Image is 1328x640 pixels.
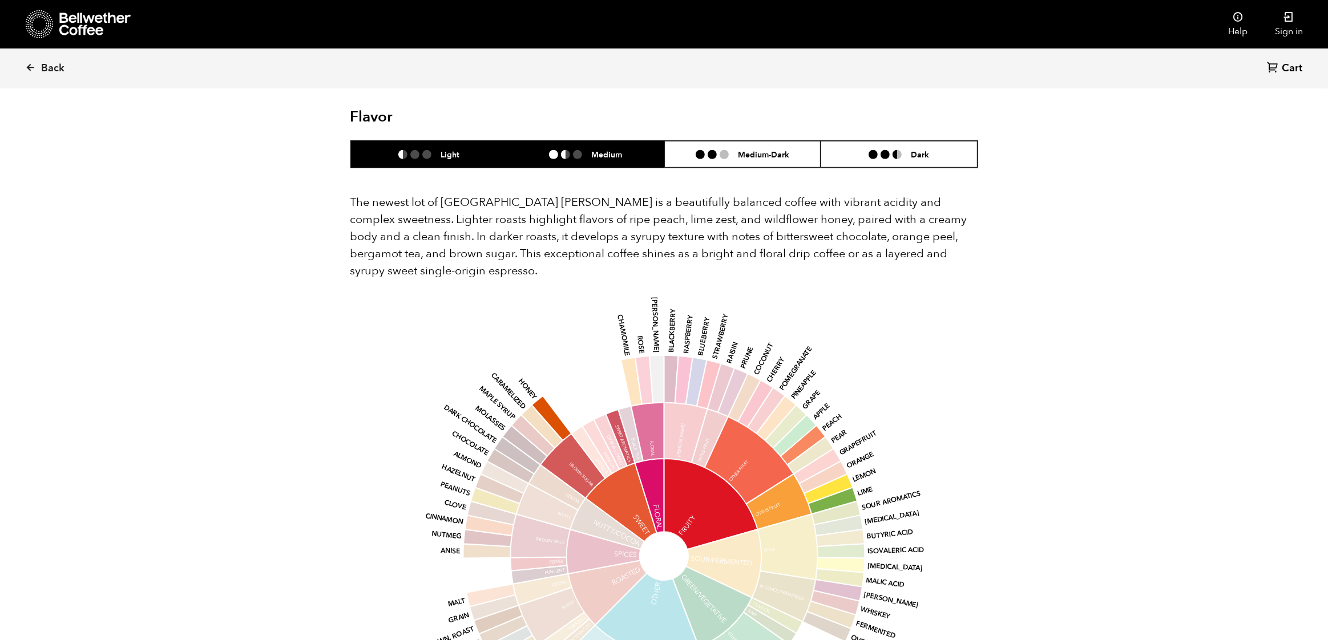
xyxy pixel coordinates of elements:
a: Cart [1267,61,1305,76]
span: Back [41,62,64,75]
h6: Medium-Dark [738,149,789,159]
h6: Medium [591,149,622,159]
h6: Dark [911,149,929,159]
span: Cart [1282,62,1302,75]
h6: Light [441,149,459,159]
h2: Flavor [350,108,560,126]
p: The newest lot of [GEOGRAPHIC_DATA] [PERSON_NAME] is a beautifully balanced coffee with vibrant a... [350,194,978,280]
